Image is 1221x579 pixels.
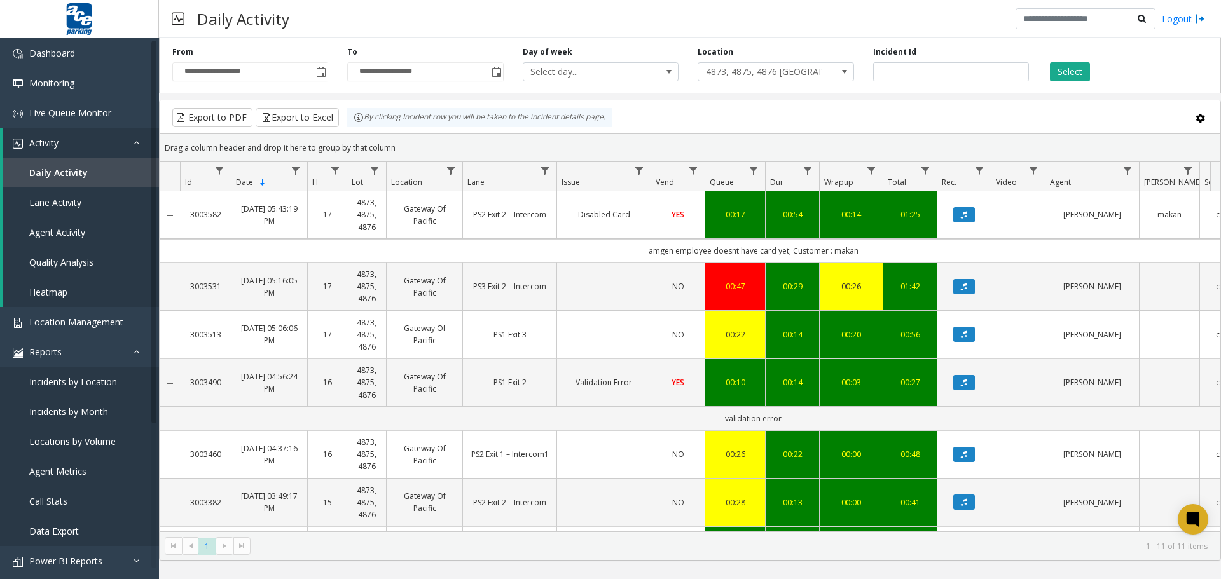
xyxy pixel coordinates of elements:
[13,49,23,59] img: 'icon'
[352,177,363,187] span: Lot
[1025,162,1042,179] a: Video Filter Menu
[29,196,81,208] span: Lane Activity
[394,490,455,514] a: Gateway Of Pacific
[188,208,223,221] a: 3003582
[188,280,223,292] a: 3003531
[773,329,811,341] a: 00:14
[471,208,549,221] a: PS2 Exit 2 – Intercom
[3,158,159,187] a: Daily Activity
[13,348,23,358] img: 'icon'
[471,496,549,508] a: PS2 Exit 2 – Intercom
[565,376,643,388] a: Validation Error
[29,555,102,567] span: Power BI Reports
[1195,12,1205,25] img: logout
[315,448,339,460] a: 16
[773,280,811,292] a: 00:29
[239,275,300,299] a: [DATE] 05:16:05 PM
[29,47,75,59] span: Dashboard
[773,448,811,460] a: 00:22
[888,177,906,187] span: Total
[188,496,223,508] a: 3003382
[971,162,988,179] a: Rec. Filter Menu
[29,316,123,328] span: Location Management
[471,329,549,341] a: PS1 Exit 3
[160,378,180,388] a: Collapse Details
[710,177,734,187] span: Queue
[29,286,67,298] span: Heatmap
[827,448,875,460] div: 00:00
[29,435,116,447] span: Locations by Volume
[160,210,180,221] a: Collapse Details
[394,275,455,299] a: Gateway Of Pacific
[239,442,300,467] a: [DATE] 04:37:16 PM
[698,63,822,81] span: 4873, 4875, 4876 [GEOGRAPHIC_DATA]
[13,318,23,328] img: 'icon'
[827,208,875,221] a: 00:14
[891,329,929,341] a: 00:56
[13,139,23,149] img: 'icon'
[685,162,702,179] a: Vend Filter Menu
[672,497,684,508] span: NO
[198,538,216,555] span: Page 1
[172,108,252,127] button: Export to PDF
[355,436,378,473] a: 4873, 4875, 4876
[713,496,757,508] div: 00:28
[713,329,757,341] div: 00:22
[347,108,612,127] div: By clicking Incident row you will be taken to the incident details page.
[347,46,357,58] label: To
[3,247,159,277] a: Quality Analysis
[745,162,762,179] a: Queue Filter Menu
[659,208,697,221] a: YES
[366,162,383,179] a: Lot Filter Menu
[188,329,223,341] a: 3003513
[1119,162,1136,179] a: Agent Filter Menu
[565,208,643,221] a: Disabled Card
[523,46,572,58] label: Day of week
[3,277,159,307] a: Heatmap
[827,329,875,341] a: 00:20
[29,137,59,149] span: Activity
[1053,496,1131,508] a: [PERSON_NAME]
[1144,177,1202,187] span: [PERSON_NAME]
[891,376,929,388] a: 00:27
[467,177,485,187] span: Lane
[523,63,647,81] span: Select day...
[160,162,1220,531] div: Data table
[314,63,328,81] span: Toggle popup
[391,177,422,187] span: Location
[1053,376,1131,388] a: [PERSON_NAME]
[672,449,684,460] span: NO
[713,376,757,388] a: 00:10
[942,177,956,187] span: Rec.
[172,3,184,34] img: pageIcon
[443,162,460,179] a: Location Filter Menu
[3,217,159,247] a: Agent Activity
[394,442,455,467] a: Gateway Of Pacific
[13,109,23,119] img: 'icon'
[799,162,817,179] a: Dur Filter Menu
[672,329,684,340] span: NO
[773,496,811,508] a: 00:13
[239,322,300,346] a: [DATE] 05:06:06 PM
[188,376,223,388] a: 3003490
[355,317,378,353] a: 4873, 4875, 4876
[315,376,339,388] a: 16
[659,329,697,341] a: NO
[315,208,339,221] a: 17
[672,281,684,292] span: NO
[13,557,23,567] img: 'icon'
[355,364,378,401] a: 4873, 4875, 4876
[827,496,875,508] div: 00:00
[672,209,684,220] span: YES
[773,376,811,388] div: 00:14
[1162,12,1205,25] a: Logout
[891,280,929,292] div: 01:42
[13,79,23,89] img: 'icon'
[827,280,875,292] a: 00:26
